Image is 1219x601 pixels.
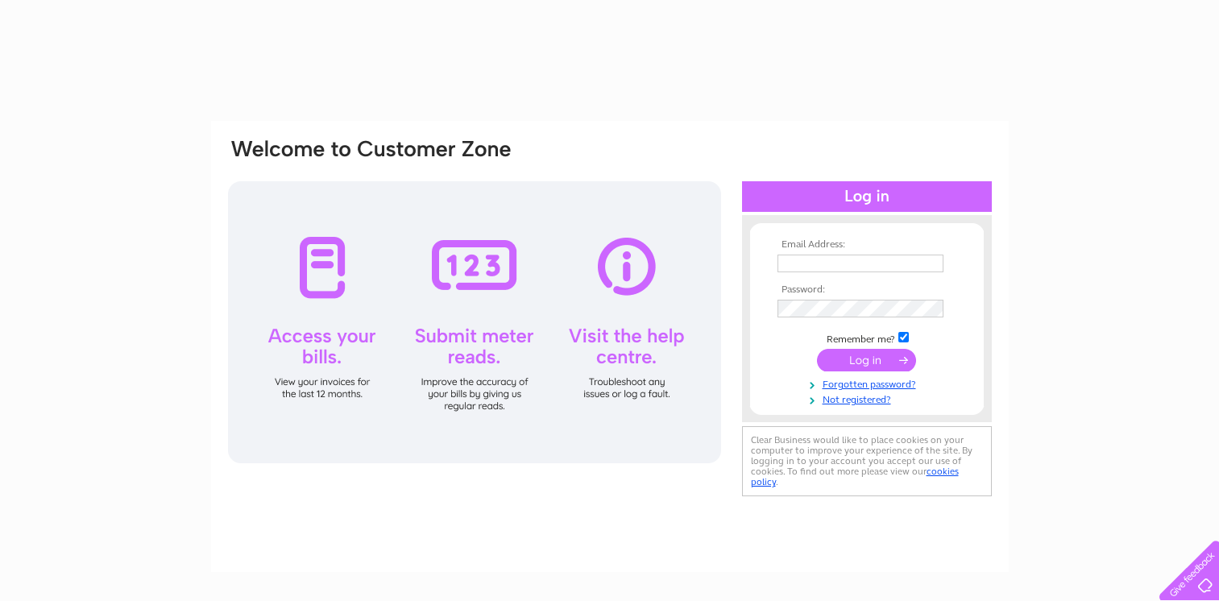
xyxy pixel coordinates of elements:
[773,330,960,346] td: Remember me?
[773,239,960,251] th: Email Address:
[751,466,959,487] a: cookies policy
[773,284,960,296] th: Password:
[742,426,992,496] div: Clear Business would like to place cookies on your computer to improve your experience of the sit...
[777,391,960,406] a: Not registered?
[817,349,916,371] input: Submit
[777,375,960,391] a: Forgotten password?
